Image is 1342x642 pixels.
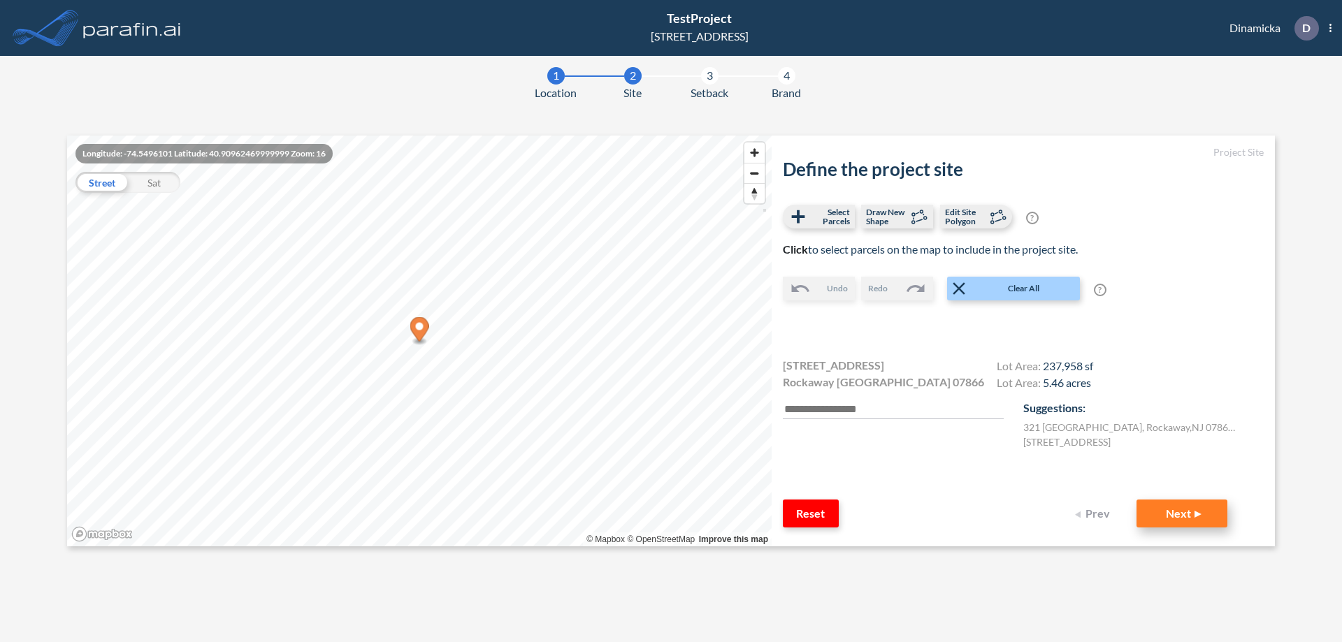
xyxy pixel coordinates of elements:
h5: Project Site [783,147,1264,159]
h4: Lot Area: [997,359,1093,376]
div: 2 [624,67,642,85]
span: 5.46 acres [1043,376,1091,389]
span: to select parcels on the map to include in the project site. [783,242,1078,256]
button: Redo [861,277,933,300]
div: Sat [128,172,180,193]
button: Zoom out [744,163,765,183]
a: Mapbox homepage [71,526,133,542]
span: Select Parcels [809,207,850,226]
span: Clear All [969,282,1078,295]
h4: Lot Area: [997,376,1093,393]
span: Reset bearing to north [744,184,765,203]
button: Next [1137,499,1227,527]
a: OpenStreetMap [627,534,695,544]
a: Mapbox [586,534,625,544]
span: 237,958 sf [1043,359,1093,372]
span: TestProject [667,10,732,26]
span: Undo [827,282,848,295]
div: Map marker [410,317,429,346]
span: Setback [691,85,728,101]
button: Zoom in [744,143,765,163]
div: [STREET_ADDRESS] [651,28,749,45]
canvas: Map [67,136,772,546]
span: Brand [772,85,801,101]
span: Redo [868,282,888,295]
button: Undo [783,277,855,300]
div: 4 [778,67,795,85]
span: Site [623,85,642,101]
button: Reset bearing to north [744,183,765,203]
label: 321 [GEOGRAPHIC_DATA] , Rockaway , NJ 07866 , US [1023,420,1240,435]
button: Clear All [947,277,1080,300]
span: Edit Site Polygon [945,207,986,226]
button: Prev [1067,499,1123,527]
span: [STREET_ADDRESS] [783,357,884,374]
span: Zoom out [744,163,765,183]
p: Suggestions: [1023,400,1264,416]
p: D [1302,22,1311,34]
span: Rockaway [GEOGRAPHIC_DATA] 07866 [783,374,984,391]
div: Street [75,172,128,193]
span: ? [1026,212,1039,224]
span: ? [1094,284,1106,296]
span: Draw New Shape [866,207,907,226]
div: 3 [701,67,719,85]
span: Location [535,85,577,101]
img: logo [80,14,184,42]
button: Reset [783,499,839,527]
div: Longitude: -74.5496101 Latitude: 40.90962469999999 Zoom: 16 [75,144,333,163]
label: [STREET_ADDRESS] [1023,435,1111,449]
h2: Define the project site [783,159,1264,180]
div: Dinamicka [1208,16,1332,41]
b: Click [783,242,808,256]
div: 1 [547,67,565,85]
a: Improve this map [699,534,768,544]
